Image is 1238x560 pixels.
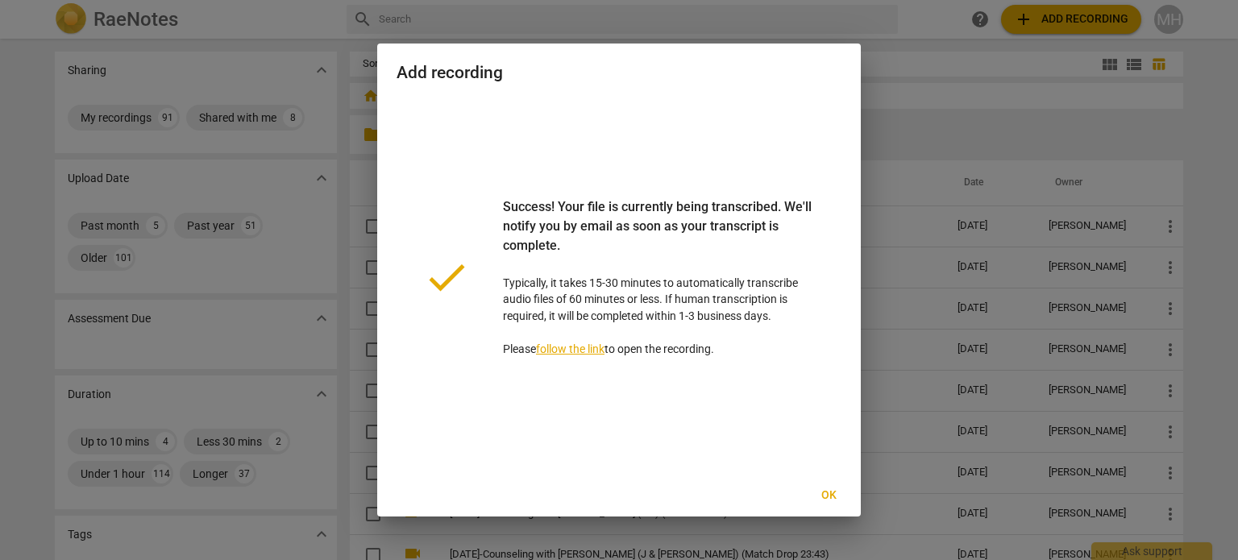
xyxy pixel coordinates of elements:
[503,197,816,275] div: Success! Your file is currently being transcribed. We'll notify you by email as soon as your tran...
[503,197,816,358] p: Typically, it takes 15-30 minutes to automatically transcribe audio files of 60 minutes or less. ...
[536,342,604,355] a: follow the link
[397,63,841,83] h2: Add recording
[816,487,841,504] span: Ok
[422,253,471,301] span: done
